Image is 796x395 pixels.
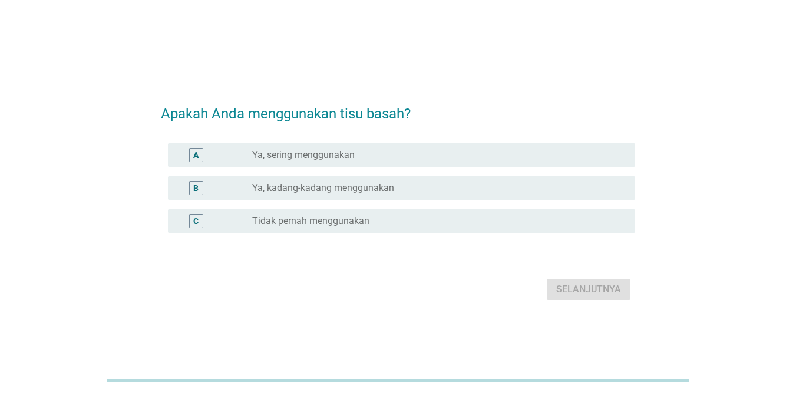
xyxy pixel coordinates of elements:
[193,149,199,162] div: A
[252,215,369,227] label: Tidak pernah menggunakan
[161,91,635,124] h2: Apakah Anda menggunakan tisu basah?
[252,182,394,194] label: Ya, kadang-kadang menggunakan
[193,182,199,195] div: B
[252,149,355,161] label: Ya, sering menggunakan
[193,215,199,228] div: C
